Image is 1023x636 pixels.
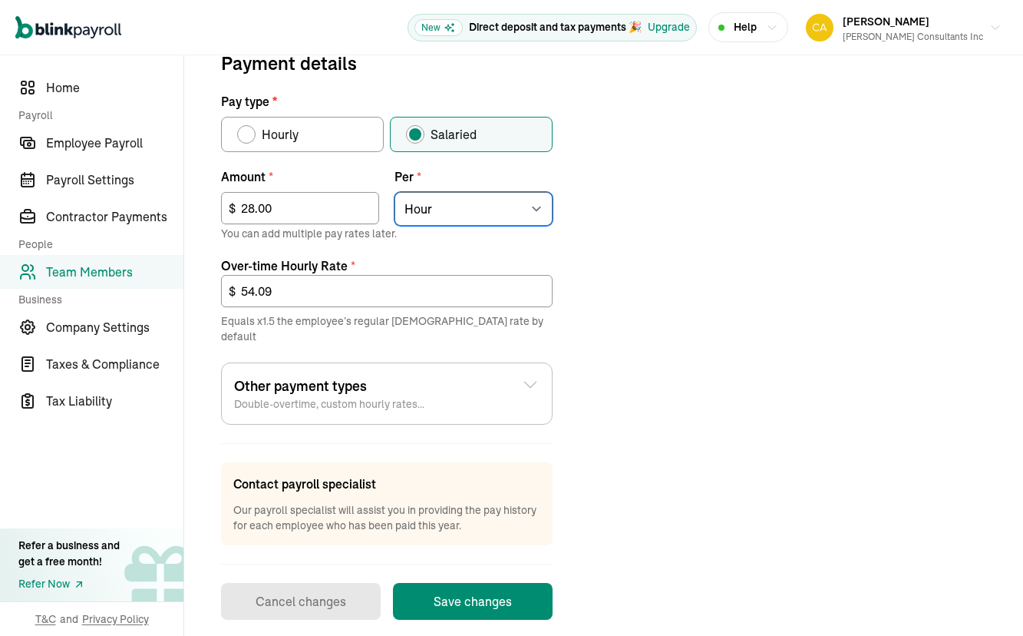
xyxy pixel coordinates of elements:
[18,108,174,123] span: Payroll
[46,318,183,336] span: Company Settings
[233,502,540,533] p: Our payroll specialist will assist you in providing the pay history for each employee who has bee...
[46,355,183,373] span: Taxes & Compliance
[233,475,540,493] h3: Contact payroll specialist
[221,192,379,224] input: 0.00
[229,282,236,300] span: $
[82,611,149,627] span: Privacy Policy
[221,226,553,241] p: You can add multiple pay rates later.
[46,134,183,152] span: Employee Payroll
[800,8,1008,47] button: [PERSON_NAME][PERSON_NAME] Consultants Inc
[843,15,929,28] span: [PERSON_NAME]
[46,207,183,226] span: Contractor Payments
[46,263,183,281] span: Team Members
[648,19,690,35] button: Upgrade
[221,275,553,307] input: Enter amount per hour
[46,392,183,410] span: Tax Liability
[221,92,553,152] div: Pay type
[843,30,983,44] div: [PERSON_NAME] Consultants Inc
[18,237,174,252] span: People
[18,576,120,592] a: Refer Now
[946,562,1023,636] iframe: Chat Widget
[35,611,56,627] span: T&C
[221,167,379,186] label: Amount
[262,125,299,144] span: Hourly
[46,78,183,97] span: Home
[234,376,424,396] span: Other payment types
[708,12,788,42] button: Help
[234,396,424,412] span: Double-overtime, custom hourly rates...
[414,19,463,36] span: New
[221,257,553,275] label: Over-time Hourly Rate
[393,583,553,620] button: Save changes
[734,19,757,35] span: Help
[221,583,381,620] button: Cancel changes
[221,92,553,111] p: Pay type
[18,292,174,307] span: Business
[431,125,477,144] span: Salaried
[46,171,183,189] span: Payroll Settings
[221,49,553,77] span: Payment details
[18,538,120,570] div: Refer a business and get a free month!
[221,313,553,344] p: Equals x1.5 the employee’s regular [DEMOGRAPHIC_DATA] rate by default
[15,5,121,50] nav: Global
[229,199,236,217] span: $
[394,167,553,186] label: Per
[469,19,642,35] p: Direct deposit and tax payments 🎉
